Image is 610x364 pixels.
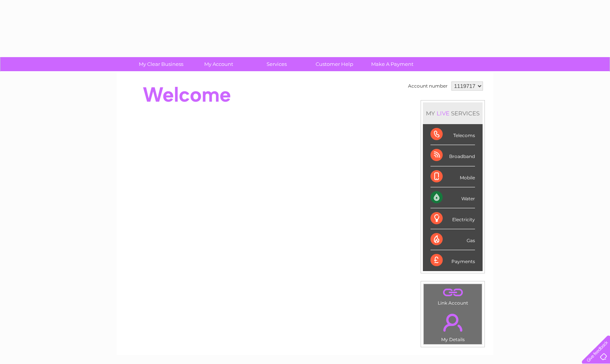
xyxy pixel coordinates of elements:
[406,80,450,93] td: Account number
[245,57,308,71] a: Services
[435,110,451,117] div: LIVE
[430,124,475,145] div: Telecoms
[430,250,475,271] div: Payments
[423,102,483,124] div: MY SERVICES
[430,208,475,229] div: Electricity
[430,166,475,187] div: Mobile
[130,57,192,71] a: My Clear Business
[430,187,475,208] div: Water
[187,57,250,71] a: My Account
[423,284,482,308] td: Link Account
[430,229,475,250] div: Gas
[303,57,366,71] a: Customer Help
[430,145,475,166] div: Broadband
[426,286,480,299] a: .
[423,307,482,345] td: My Details
[361,57,424,71] a: Make A Payment
[426,309,480,336] a: .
